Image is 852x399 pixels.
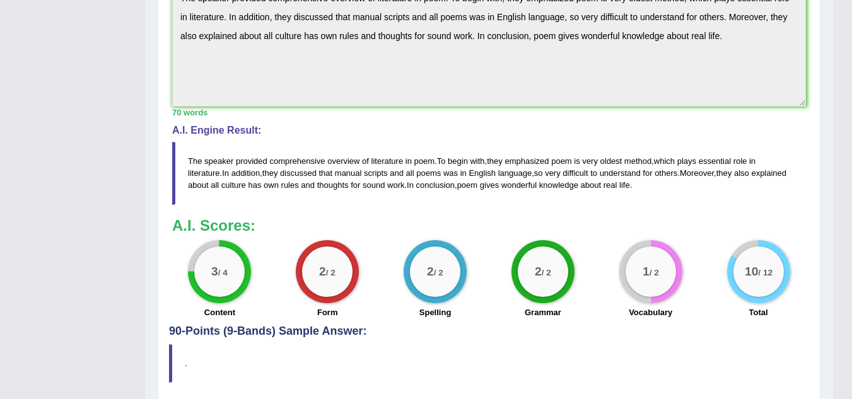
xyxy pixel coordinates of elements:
span: difficult [563,168,588,178]
span: life [619,180,630,190]
span: In [222,168,229,178]
span: To [437,156,446,166]
span: that [318,168,332,178]
span: scripts [364,168,388,178]
label: Vocabulary [629,306,672,318]
span: others [655,168,677,178]
span: in [406,156,412,166]
big: 1 [643,265,650,279]
big: 2 [319,265,326,279]
span: knowledge [539,180,578,190]
span: in [749,156,756,166]
small: / 2 [434,268,443,277]
span: begin [448,156,468,166]
span: addition [231,168,260,178]
span: literature [188,168,220,178]
span: literature [371,156,404,166]
small: / 2 [542,268,551,277]
big: 2 [427,265,434,279]
span: work [387,180,404,190]
small: / 2 [326,268,336,277]
div: 70 words [172,107,806,119]
span: emphasized [505,156,549,166]
span: Moreover [680,168,714,178]
span: which [654,156,675,166]
span: about [581,180,602,190]
label: Form [317,306,338,318]
span: discussed [280,168,317,178]
span: culture [221,180,246,190]
span: they [487,156,503,166]
small: / 12 [758,268,773,277]
span: comprehensive [269,156,325,166]
span: and [301,180,315,190]
h4: A.I. Engine Result: [172,125,806,136]
span: was [443,168,458,178]
span: rules [281,180,299,190]
span: about [188,180,209,190]
span: very [545,168,561,178]
span: own [264,180,279,190]
span: provided [236,156,267,166]
span: poems [416,168,441,178]
span: role [733,156,747,166]
span: to [590,168,597,178]
span: essential [699,156,731,166]
big: 3 [211,265,218,279]
b: A.I. Scores: [172,217,255,234]
span: oldest [600,156,622,166]
span: so [534,168,543,178]
span: gives [480,180,499,190]
span: very [582,156,598,166]
span: real [604,180,617,190]
span: sound [363,180,385,190]
span: is [574,156,580,166]
span: has [248,180,261,190]
span: for [351,180,360,190]
span: The [188,156,202,166]
span: explained [751,168,786,178]
span: and [390,168,404,178]
label: Total [749,306,768,318]
span: In [407,180,414,190]
blockquote: . [169,344,809,383]
span: wonderful [501,180,537,190]
span: poem [551,156,572,166]
span: conclusion [416,180,455,190]
label: Content [204,306,235,318]
span: speaker [204,156,233,166]
big: 2 [535,265,542,279]
small: / 2 [649,268,658,277]
span: of [362,156,369,166]
span: method [624,156,651,166]
span: all [211,180,219,190]
label: Spelling [419,306,452,318]
blockquote: . , , . , , . , . , . [172,142,806,204]
span: English [469,168,496,178]
span: all [406,168,414,178]
span: with [470,156,484,166]
span: language [498,168,532,178]
span: overview [327,156,359,166]
span: poem [457,180,478,190]
span: they [716,168,732,178]
big: 10 [745,265,758,279]
span: also [734,168,749,178]
span: they [262,168,278,178]
span: manual [335,168,362,178]
small: / 4 [218,268,228,277]
span: plays [677,156,696,166]
span: for [643,168,652,178]
span: poem [414,156,435,166]
span: in [460,168,467,178]
span: understand [600,168,641,178]
span: thoughts [317,180,349,190]
label: Grammar [525,306,561,318]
